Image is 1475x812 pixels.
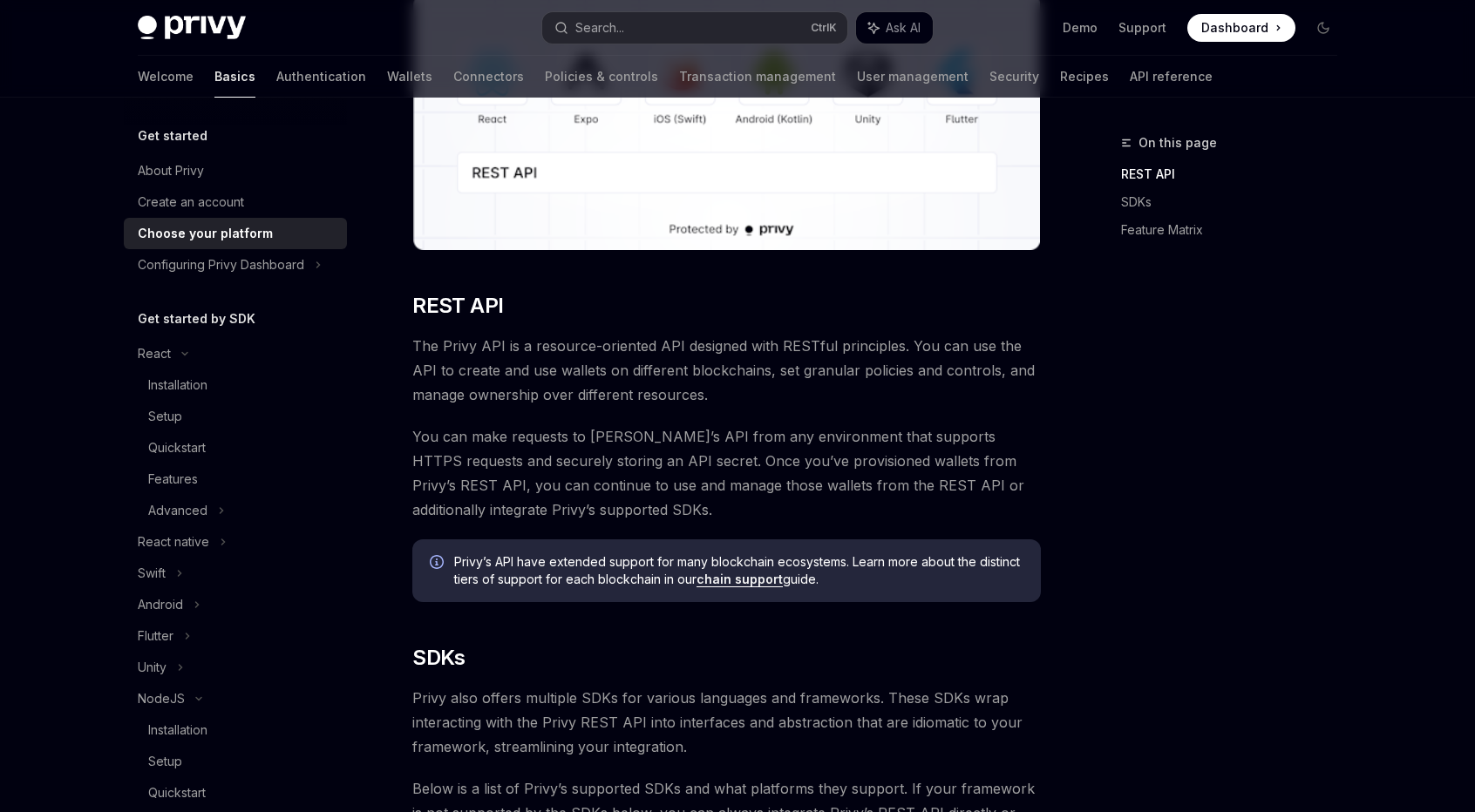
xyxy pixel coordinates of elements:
a: Dashboard [1187,14,1295,42]
span: On this page [1139,132,1217,153]
div: Advanced [148,500,207,521]
span: You can make requests to [PERSON_NAME]’s API from any environment that supports HTTPS requests an... [412,424,1041,522]
div: Installation [148,375,207,396]
h5: Get started [138,125,207,146]
a: SDKs [1121,188,1351,216]
div: Unity [138,657,167,678]
a: Wallets [387,56,432,98]
div: Setup [148,751,182,772]
svg: Info [430,555,447,572]
a: Choose your platform [124,218,347,249]
a: User management [857,56,969,98]
button: Toggle dark mode [1309,14,1337,42]
div: Quickstart [148,437,206,458]
a: Setup [124,401,347,432]
div: Configuring Privy Dashboard [138,254,304,275]
a: chain support [697,572,783,587]
div: Quickstart [148,782,206,803]
div: Search... [575,17,624,38]
div: Setup [148,406,182,427]
a: Feature Matrix [1121,216,1351,244]
a: API reference [1130,56,1213,98]
div: Android [138,594,183,615]
span: Dashboard [1201,19,1268,37]
a: About Privy [124,155,347,186]
span: Privy also offers multiple SDKs for various languages and frameworks. These SDKs wrap interacting... [412,686,1041,759]
a: Connectors [453,56,524,98]
div: Swift [138,563,166,584]
div: About Privy [138,160,204,181]
div: Features [148,469,198,490]
span: Ask AI [886,19,921,37]
div: Installation [148,720,207,741]
a: Support [1118,19,1166,37]
h5: Get started by SDK [138,308,255,329]
a: Quickstart [124,777,347,809]
span: Ctrl K [811,21,837,35]
a: Welcome [138,56,194,98]
span: SDKs [412,644,466,672]
span: The Privy API is a resource-oriented API designed with RESTful principles. You can use the API to... [412,334,1041,407]
button: Ask AI [856,12,933,44]
div: NodeJS [138,688,185,709]
a: Setup [124,746,347,777]
div: Flutter [138,626,173,646]
a: Authentication [276,56,366,98]
button: Search...CtrlK [542,12,847,44]
a: Installation [124,714,347,746]
a: Recipes [1060,56,1109,98]
a: Security [989,56,1039,98]
a: Installation [124,369,347,401]
a: Features [124,464,347,495]
div: Create an account [138,192,244,213]
a: Create an account [124,186,347,218]
span: REST API [412,292,503,320]
a: Quickstart [124,432,347,464]
a: Demo [1063,19,1098,37]
div: Choose your platform [138,223,273,244]
a: REST API [1121,160,1351,188]
span: Privy’s API have extended support for many blockchain ecosystems. Learn more about the distinct t... [454,553,1023,588]
a: Basics [214,56,255,98]
img: dark logo [138,16,246,40]
a: Policies & controls [545,56,658,98]
div: React native [138,531,209,552]
a: Transaction management [679,56,836,98]
div: React [138,343,171,364]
